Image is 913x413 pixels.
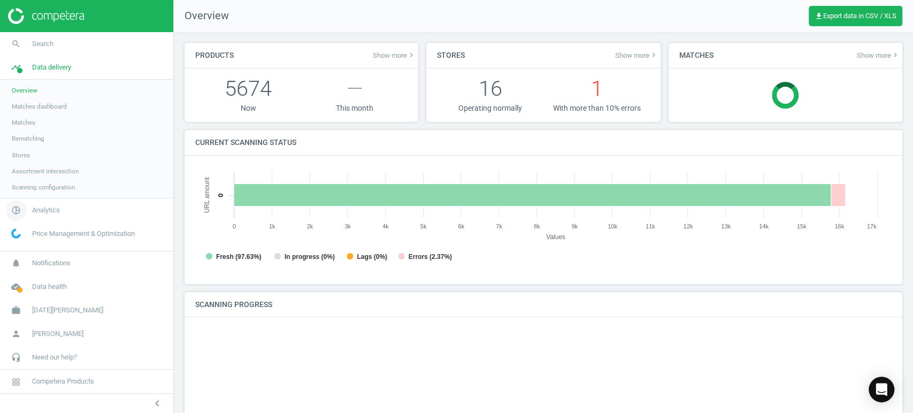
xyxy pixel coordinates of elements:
[426,43,475,68] h4: Stores
[857,51,900,59] a: Show morekeyboard_arrow_right
[669,43,724,68] h4: Matches
[347,76,363,101] span: —
[12,183,75,192] span: Scanning configuration
[32,282,67,292] span: Data health
[12,102,67,111] span: Matches dashboard
[420,223,427,230] text: 5k
[151,397,164,410] i: chevron_left
[382,223,389,230] text: 4k
[344,223,351,230] text: 3k
[437,74,543,103] p: 16
[32,377,94,386] span: Competera Products
[437,103,543,113] p: Operating normally
[797,223,807,230] text: 15k
[572,223,578,230] text: 9k
[269,223,275,230] text: 1k
[6,253,26,273] i: notifications
[409,253,452,261] tspan: Errors (2.37%)
[721,223,731,230] text: 13k
[32,63,71,72] span: Data delivery
[302,103,408,113] p: This month
[203,177,211,213] tspan: URL amount
[12,151,30,159] span: Stores
[195,74,302,103] p: 5674
[615,51,658,59] span: Show more
[217,193,225,197] text: 0
[615,51,658,59] a: Show morekeyboard_arrow_right
[6,324,26,344] i: person
[373,51,416,59] a: Show morekeyboard_arrow_right
[12,86,37,95] span: Overview
[185,130,307,155] h4: Current scanning status
[6,57,26,78] i: timeline
[834,223,844,230] text: 16k
[815,12,896,20] span: Export data in CSV / XLS
[11,228,21,239] img: wGWNvw8QSZomAAAAABJRU5ErkJggg==
[857,51,900,59] span: Show more
[496,223,502,230] text: 7k
[543,74,650,103] p: 1
[6,277,26,297] i: cloud_done
[12,167,79,175] span: Assortment intersection
[32,39,53,49] span: Search
[759,223,769,230] text: 14k
[32,229,135,239] span: Price Management & Optimization
[646,223,655,230] text: 11k
[809,6,902,26] button: get_appExport data in CSV / XLS
[32,258,71,268] span: Notifications
[32,205,60,215] span: Analytics
[185,43,244,68] h4: Products
[891,51,900,59] i: keyboard_arrow_right
[32,353,77,362] span: Need our help?
[534,223,540,230] text: 8k
[684,223,693,230] text: 12k
[8,8,84,24] img: ajHJNr6hYgQAAAAASUVORK5CYII=
[407,51,416,59] i: keyboard_arrow_right
[458,223,464,230] text: 6k
[144,396,171,410] button: chevron_left
[32,329,83,339] span: [PERSON_NAME]
[6,300,26,320] i: work
[546,233,565,241] tspan: Values
[174,9,229,24] span: Overview
[608,223,617,230] text: 10k
[12,134,44,143] span: Rematching
[307,223,313,230] text: 2k
[543,103,650,113] p: With more than 10% errors
[815,12,823,20] i: get_app
[216,253,262,261] tspan: Fresh (97.63%)
[357,253,387,261] tspan: Lags (0%)
[649,51,658,59] i: keyboard_arrow_right
[32,305,103,315] span: [DATE][PERSON_NAME]
[233,223,236,230] text: 0
[285,253,335,261] tspan: In progress (0%)
[867,223,877,230] text: 17k
[12,118,35,127] span: Matches
[6,200,26,220] i: pie_chart_outlined
[6,347,26,368] i: headset_mic
[6,34,26,54] i: search
[869,377,894,402] div: Open Intercom Messenger
[185,292,283,317] h4: Scanning progress
[195,103,302,113] p: Now
[373,51,416,59] span: Show more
